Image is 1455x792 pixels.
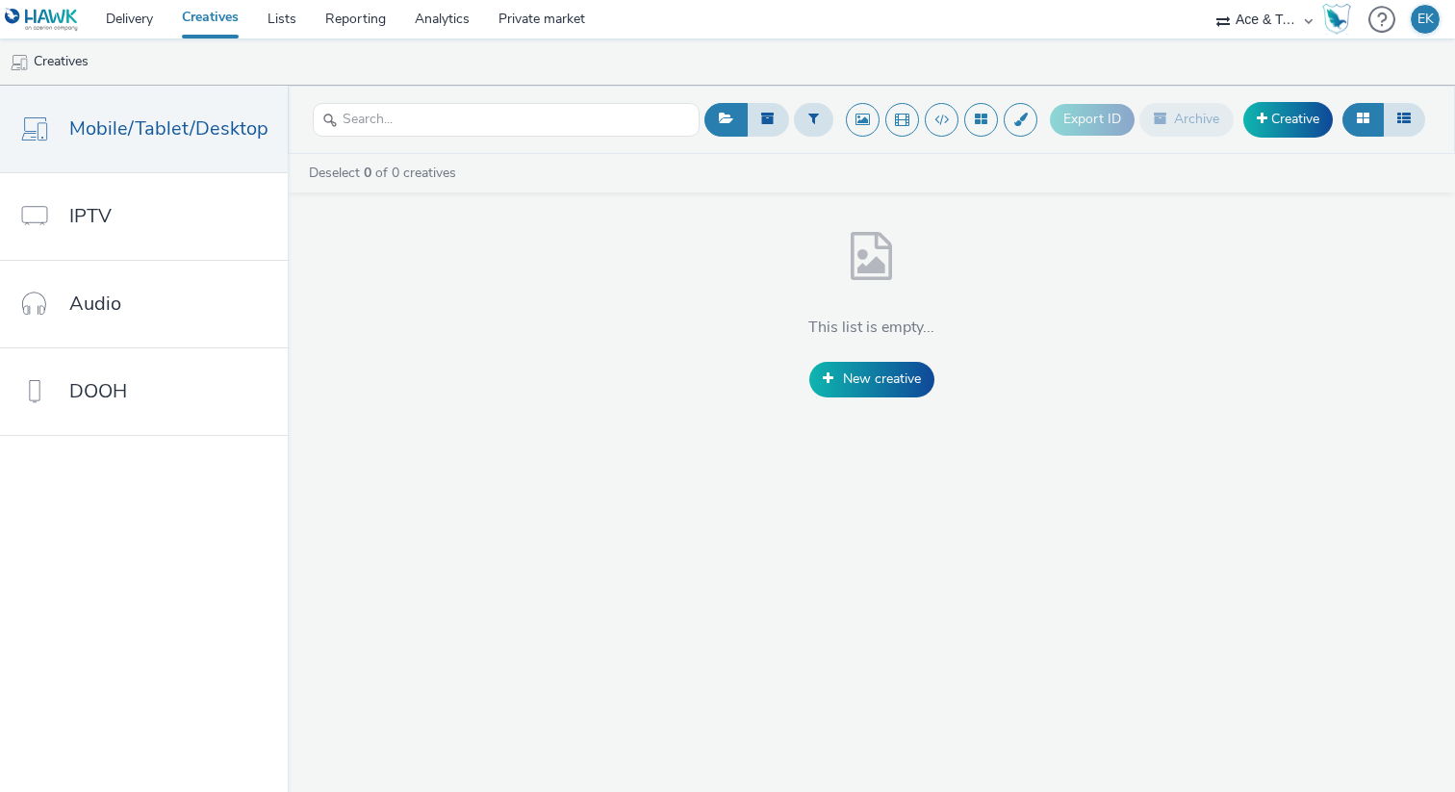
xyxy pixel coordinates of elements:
span: IPTV [69,202,112,230]
h4: This list is empty... [808,318,934,339]
span: Audio [69,290,121,318]
a: Hawk Academy [1322,4,1359,35]
a: New creative [809,362,934,396]
div: EK [1417,5,1434,34]
a: Deselect of 0 creatives [307,164,464,182]
button: Export ID [1050,104,1135,135]
span: DOOH [69,377,127,405]
span: Mobile/Tablet/Desktop [69,115,268,142]
strong: 0 [364,164,371,182]
img: undefined Logo [5,8,79,32]
button: Archive [1139,103,1234,136]
button: Grid [1342,103,1384,136]
button: Table [1383,103,1425,136]
img: mobile [10,53,29,72]
a: Creative [1243,102,1333,137]
span: New creative [843,370,921,388]
img: Hawk Academy [1322,4,1351,35]
input: Search... [313,103,700,137]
